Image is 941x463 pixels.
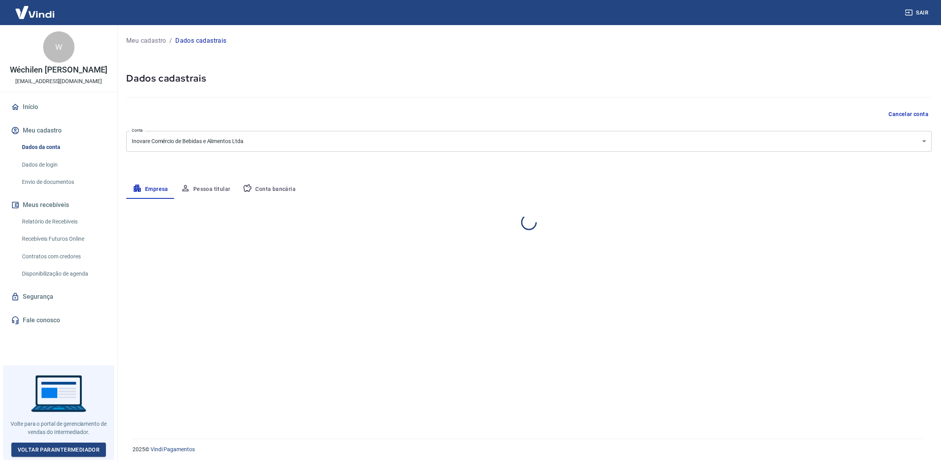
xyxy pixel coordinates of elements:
a: Recebíveis Futuros Online [19,231,108,247]
button: Meu cadastro [9,122,108,139]
a: Fale conosco [9,312,108,329]
a: Envio de documentos [19,174,108,190]
button: Empresa [126,180,174,199]
div: Inovare Comércio de Bebidas e Alimentos Ltda [126,131,932,152]
p: / [169,36,172,45]
a: Relatório de Recebíveis [19,214,108,230]
a: Voltar paraIntermediador [11,443,106,457]
a: Meu cadastro [126,36,166,45]
button: Meus recebíveis [9,196,108,214]
a: Início [9,98,108,116]
p: Dados cadastrais [175,36,226,45]
div: W [43,31,74,63]
a: Vindi Pagamentos [151,446,195,452]
label: Conta [132,127,143,133]
p: [EMAIL_ADDRESS][DOMAIN_NAME] [15,77,102,85]
a: Dados da conta [19,139,108,155]
p: 2025 © [133,445,922,454]
img: Vindi [9,0,60,24]
a: Contratos com credores [19,249,108,265]
button: Sair [903,5,932,20]
button: Conta bancária [236,180,302,199]
a: Disponibilização de agenda [19,266,108,282]
a: Segurança [9,288,108,305]
button: Pessoa titular [174,180,237,199]
p: Wéchilen [PERSON_NAME] [10,66,108,74]
h5: Dados cadastrais [126,72,932,85]
button: Cancelar conta [885,107,932,122]
a: Dados de login [19,157,108,173]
